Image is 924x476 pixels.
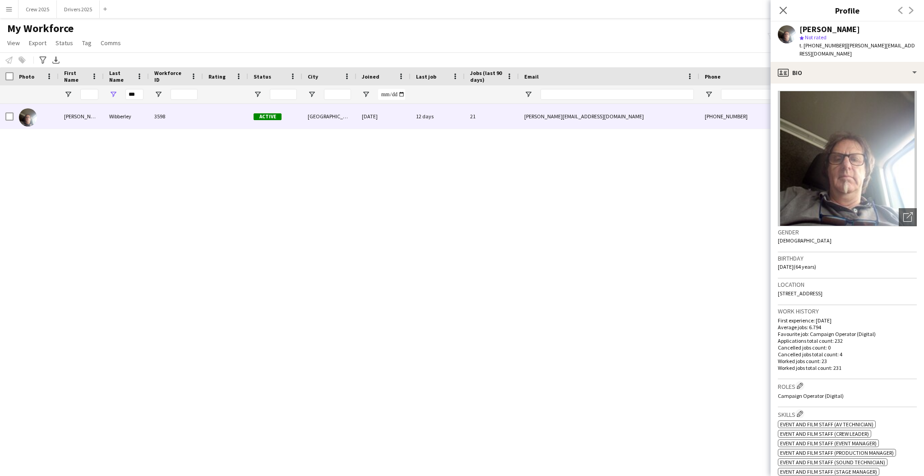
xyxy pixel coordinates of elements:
[778,344,917,351] p: Cancelled jobs count: 0
[308,73,318,80] span: City
[778,290,822,297] span: [STREET_ADDRESS]
[29,39,46,47] span: Export
[778,254,917,262] h3: Birthday
[805,34,827,41] span: Not rated
[780,459,885,466] span: Event and Film Staff (Sound Technician)
[149,104,203,129] div: 3598
[270,89,297,100] input: Status Filter Input
[362,73,379,80] span: Joined
[411,104,465,129] div: 12 days
[416,73,436,80] span: Last job
[171,89,198,100] input: Workforce ID Filter Input
[64,90,72,98] button: Open Filter Menu
[51,55,61,65] app-action-btn: Export XLSX
[104,104,149,129] div: Wibberley
[362,90,370,98] button: Open Filter Menu
[254,90,262,98] button: Open Filter Menu
[55,39,73,47] span: Status
[254,73,271,80] span: Status
[37,55,48,65] app-action-btn: Advanced filters
[324,89,351,100] input: City Filter Input
[778,381,917,391] h3: Roles
[18,0,57,18] button: Crew 2025
[7,22,74,35] span: My Workforce
[109,70,133,83] span: Last Name
[780,430,869,437] span: Event and Film Staff (Crew Leader)
[799,42,915,57] span: | [PERSON_NAME][EMAIL_ADDRESS][DOMAIN_NAME]
[79,37,95,49] a: Tag
[208,73,226,80] span: Rating
[356,104,411,129] div: [DATE]
[59,104,104,129] div: [PERSON_NAME]
[699,104,815,129] div: [PHONE_NUMBER]
[705,73,721,80] span: Phone
[799,25,860,33] div: [PERSON_NAME]
[778,358,917,364] p: Worked jobs count: 23
[378,89,405,100] input: Joined Filter Input
[799,42,846,49] span: t. [PHONE_NUMBER]
[97,37,125,49] a: Comms
[778,409,917,419] h3: Skills
[778,263,816,270] span: [DATE] (64 years)
[82,39,92,47] span: Tag
[541,89,694,100] input: Email Filter Input
[778,392,844,399] span: Campaign Operator (Digital)
[470,70,503,83] span: Jobs (last 90 days)
[7,39,20,47] span: View
[778,337,917,344] p: Applications total count: 232
[109,90,117,98] button: Open Filter Menu
[780,421,873,428] span: Event and Film Staff (AV Technician)
[52,37,77,49] a: Status
[778,331,917,337] p: Favourite job: Campaign Operator (Digital)
[19,108,37,126] img: Chris Wibberley
[780,449,894,456] span: Event and Film Staff (Production Manager)
[302,104,356,129] div: [GEOGRAPHIC_DATA]
[780,440,877,447] span: Event and Film Staff (Event Manager)
[778,237,832,244] span: [DEMOGRAPHIC_DATA]
[778,307,917,315] h3: Work history
[721,89,809,100] input: Phone Filter Input
[101,39,121,47] span: Comms
[771,62,924,84] div: Bio
[778,364,917,371] p: Worked jobs total count: 231
[778,228,917,236] h3: Gender
[4,37,23,49] a: View
[771,5,924,16] h3: Profile
[125,89,143,100] input: Last Name Filter Input
[524,90,532,98] button: Open Filter Menu
[154,70,187,83] span: Workforce ID
[705,90,713,98] button: Open Filter Menu
[519,104,699,129] div: [PERSON_NAME][EMAIL_ADDRESS][DOMAIN_NAME]
[778,280,917,289] h3: Location
[780,468,877,475] span: Event and Film Staff (Stage Manager)
[778,324,917,331] p: Average jobs: 6.794
[19,73,34,80] span: Photo
[25,37,50,49] a: Export
[899,208,917,226] div: Open photos pop-in
[57,0,100,18] button: Drivers 2025
[778,91,917,226] img: Crew avatar or photo
[254,113,282,120] span: Active
[154,90,162,98] button: Open Filter Menu
[80,89,98,100] input: First Name Filter Input
[308,90,316,98] button: Open Filter Menu
[64,70,88,83] span: First Name
[778,317,917,324] p: First experience: [DATE]
[524,73,539,80] span: Email
[778,351,917,358] p: Cancelled jobs total count: 4
[465,104,519,129] div: 21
